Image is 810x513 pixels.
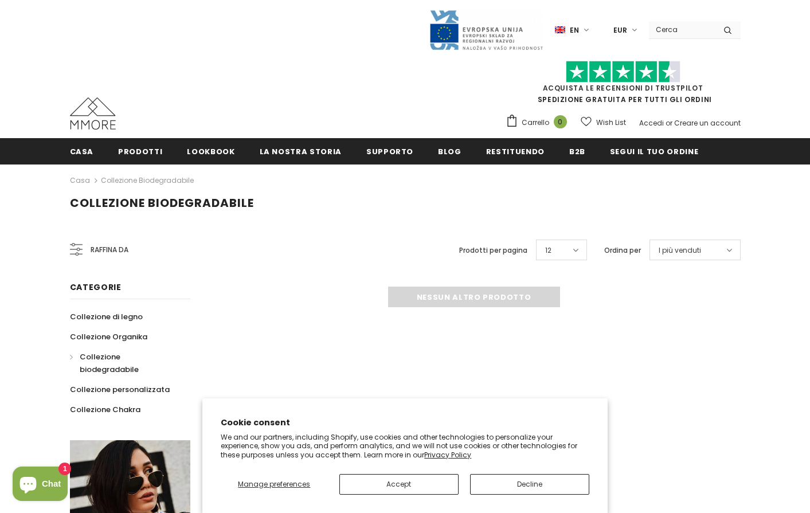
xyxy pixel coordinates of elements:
[70,174,90,187] a: Casa
[459,245,527,256] label: Prodotti per pagina
[91,244,128,256] span: Raffina da
[70,384,170,395] span: Collezione personalizzata
[610,146,698,157] span: Segui il tuo ordine
[666,118,672,128] span: or
[545,245,551,256] span: 12
[70,138,94,164] a: Casa
[70,146,94,157] span: Casa
[221,417,589,429] h2: Cookie consent
[522,117,549,128] span: Carrello
[80,351,139,375] span: Collezione biodegradabile
[70,404,140,415] span: Collezione Chakra
[570,25,579,36] span: en
[486,146,545,157] span: Restituendo
[581,112,626,132] a: Wish List
[486,138,545,164] a: Restituendo
[659,245,701,256] span: I più venduti
[429,9,543,51] img: Javni Razpis
[613,25,627,36] span: EUR
[543,83,703,93] a: Acquista le recensioni di TrustPilot
[118,138,162,164] a: Prodotti
[70,331,147,342] span: Collezione Organika
[70,347,178,379] a: Collezione biodegradabile
[506,66,741,104] span: SPEDIZIONE GRATUITA PER TUTTI GLI ORDINI
[554,115,567,128] span: 0
[221,433,589,460] p: We and our partners, including Shopify, use cookies and other technologies to personalize your ex...
[187,146,234,157] span: Lookbook
[118,146,162,157] span: Prodotti
[569,138,585,164] a: B2B
[470,474,589,495] button: Decline
[238,479,310,489] span: Manage preferences
[566,61,680,83] img: Fidati di Pilot Stars
[366,138,413,164] a: supporto
[70,311,143,322] span: Collezione di legno
[70,400,140,420] a: Collezione Chakra
[260,138,342,164] a: La nostra storia
[506,114,573,131] a: Carrello 0
[260,146,342,157] span: La nostra storia
[610,138,698,164] a: Segui il tuo ordine
[649,21,715,38] input: Search Site
[9,467,71,504] inbox-online-store-chat: Shopify online store chat
[70,281,122,293] span: Categorie
[70,97,116,130] img: Casi MMORE
[639,118,664,128] a: Accedi
[70,195,254,211] span: Collezione biodegradabile
[70,307,143,327] a: Collezione di legno
[555,25,565,35] img: i-lang-1.png
[70,327,147,347] a: Collezione Organika
[438,138,461,164] a: Blog
[674,118,741,128] a: Creare un account
[339,474,459,495] button: Accept
[187,138,234,164] a: Lookbook
[221,474,327,495] button: Manage preferences
[70,379,170,400] a: Collezione personalizzata
[366,146,413,157] span: supporto
[596,117,626,128] span: Wish List
[569,146,585,157] span: B2B
[429,25,543,34] a: Javni Razpis
[424,450,471,460] a: Privacy Policy
[101,175,194,185] a: Collezione biodegradabile
[604,245,641,256] label: Ordina per
[438,146,461,157] span: Blog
